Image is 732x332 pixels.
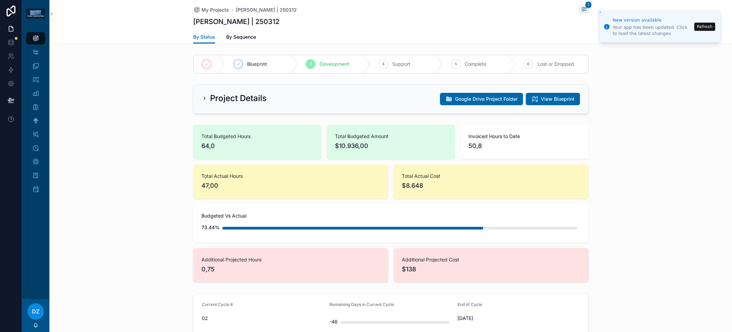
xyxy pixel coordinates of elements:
span: Additional Projected Hours [201,256,380,263]
span: 6 [527,61,530,67]
span: Development [319,61,349,67]
span: Additional Projected Cost [402,256,580,263]
span: Total Budgeted Hours [201,133,313,140]
span: By Sequence [226,34,256,40]
button: Refresh [694,23,715,31]
span: End of Cycle [457,302,482,307]
span: By Status [193,34,215,40]
span: Lost or Dropped [537,61,574,67]
span: 0,75 [201,265,380,274]
button: 1 [580,5,589,14]
a: My Projects [193,7,229,13]
span: 1 [585,1,592,8]
span: [DATE] [457,315,580,322]
a: By Status [193,31,215,44]
span: Budgeted Vs Actual [201,212,580,219]
span: 3 [310,61,312,67]
div: New version available [613,17,692,24]
span: 4 [382,61,385,67]
span: Current Cycle # [202,302,233,307]
a: By Sequence [226,31,256,45]
span: 02 [202,315,324,322]
span: $8.648 [402,181,580,190]
a: [PERSON_NAME] | 250312 [236,7,297,13]
button: View Blueprint [526,93,580,105]
span: Support [392,61,410,67]
span: 50,8 [468,141,580,151]
span: Invoiced Hours to Date [468,133,580,140]
div: 73.44% [201,221,220,234]
span: Blueprint [247,61,267,67]
span: 5 [455,61,457,67]
h2: Project Details [210,93,267,104]
button: Close toast [597,9,604,16]
span: My Projects [201,7,229,13]
h1: [PERSON_NAME] | 250312 [193,17,279,26]
span: Total Actual Hours [201,173,380,180]
span: $138 [402,265,580,274]
span: 64,0 [201,141,313,151]
span: Total Actual Cost [402,173,580,180]
div: scrollable content [22,27,49,204]
span: 47,00 [201,181,380,190]
span: Google Drive Project Folder [455,96,518,102]
div: Your app has been updated. Click to load the latest changes [613,24,692,37]
span: Remaining Days in Current Cycle [329,302,394,307]
span: Complete [465,61,486,67]
span: DZ [32,307,39,316]
div: -46 [329,315,338,329]
button: Google Drive Project Folder [440,93,523,105]
span: View Blueprint [541,96,574,102]
span: Total Budgeted Amount [335,133,446,140]
img: App logo [26,9,45,19]
span: $10.936,00 [335,141,446,151]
